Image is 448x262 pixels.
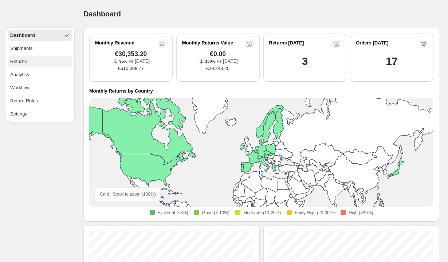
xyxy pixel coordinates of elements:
h2: Monthly Revenue [95,39,134,47]
span: Moderate (10-20%) [243,210,281,216]
span: Excellent (≤3%) [158,210,188,216]
span: 100% [205,59,215,63]
h2: Monthly Returns Value [182,39,233,47]
span: Fairly High (20-30%) [295,210,335,216]
div: Cmd + Scroll to zoom ( 100 %) [95,187,161,201]
button: Settings [8,108,72,120]
span: Shipments [10,45,32,52]
span: €610,008.77 [118,65,144,72]
span: Return Rules [10,97,38,105]
span: €29,243.25 [206,65,229,72]
p: vs [DATE] [129,58,150,65]
span: Settings [10,110,27,118]
span: Analytics [10,71,29,78]
span: High (>30%) [349,210,373,216]
button: Dashboard [8,30,72,41]
span: 95% [119,59,127,63]
button: Return Rules [8,95,72,107]
span: Dashboard [83,10,121,18]
span: Good (3-10%) [202,210,229,216]
span: Workflow [10,84,30,91]
span: €0.00 [210,50,226,58]
h2: Orders [DATE] [356,39,388,47]
span: €30,353.20 [115,50,147,58]
p: vs [DATE] [217,58,238,65]
h1: 3 [302,54,308,69]
span: Returns [10,58,27,65]
h1: 17 [386,54,398,69]
button: Shipments [8,43,72,54]
button: Analytics [8,69,72,81]
h4: Monthly Returns by Country [89,87,153,95]
button: Returns [8,56,72,67]
button: Workflow [8,82,72,94]
h2: Returns [DATE] [269,39,304,47]
span: Dashboard [10,32,35,39]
